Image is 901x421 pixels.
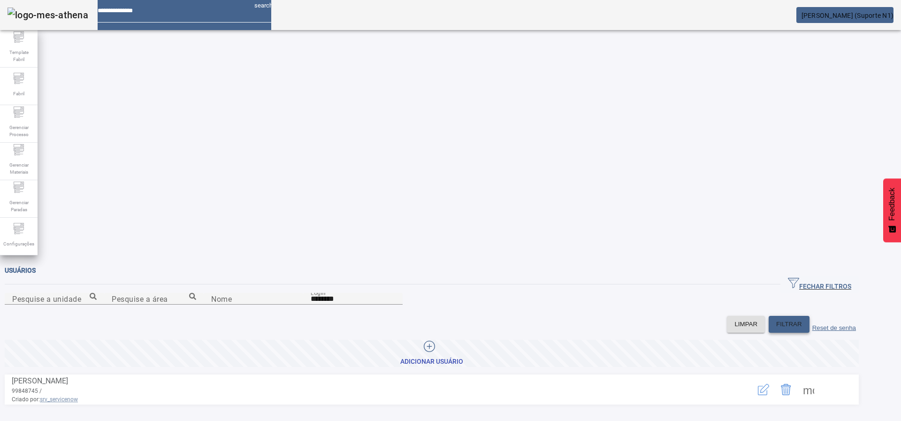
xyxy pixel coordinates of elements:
[12,294,81,303] mat-label: Pesquise a unidade
[5,196,33,216] span: Gerenciar Paradas
[112,293,196,305] input: Number
[0,237,37,250] span: Configurações
[776,320,802,329] span: FILTRAR
[12,293,97,305] input: Number
[5,159,33,178] span: Gerenciar Materiais
[775,378,797,401] button: Delete
[780,276,859,293] button: FECHAR FILTROS
[8,8,88,23] img: logo-mes-athena
[112,294,168,303] mat-label: Pesquise a área
[812,324,856,331] label: Reset de senha
[311,289,326,296] mat-label: Login
[883,178,901,242] button: Feedback - Mostrar pesquisa
[400,357,463,367] div: Adicionar Usuário
[12,388,42,394] span: 99848745 /
[211,294,232,303] mat-label: Nome
[809,316,859,333] button: Reset de senha
[5,46,33,66] span: Template Fabril
[727,316,765,333] button: LIMPAR
[888,188,896,221] span: Feedback
[12,376,68,385] span: [PERSON_NAME]
[802,12,894,19] span: [PERSON_NAME] (Suporte N1)
[788,277,851,291] span: FECHAR FILTROS
[734,320,757,329] span: LIMPAR
[5,340,859,367] button: Adicionar Usuário
[12,395,716,404] span: Criado por:
[5,267,36,274] span: Usuários
[797,378,820,401] button: Mais
[40,396,78,403] span: srv_servicenow
[5,121,33,141] span: Gerenciar Processo
[769,316,809,333] button: FILTRAR
[10,87,27,100] span: Fabril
